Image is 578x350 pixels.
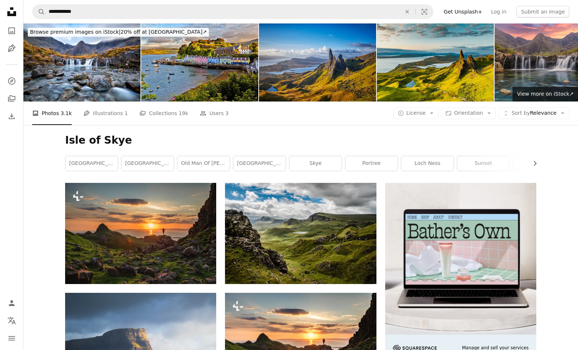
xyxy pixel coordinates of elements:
[259,23,376,102] img: View Over Old Man Of Storr, Isle Of Skye, Scotland
[23,23,140,102] img: Fairy Pools, Glen Brittle, Isle of Skye, Scotland, UK
[454,110,483,116] span: Orientation
[225,230,376,236] a: green grass on mountain under white cloudy sky
[401,156,454,171] a: loch ness
[487,6,511,18] a: Log in
[4,74,19,88] a: Explore
[233,156,286,171] a: [GEOGRAPHIC_DATA]
[513,87,578,102] a: View more on iStock↗
[65,134,536,147] h1: Isle of Skye
[4,296,19,310] a: Log in / Sign up
[416,5,433,19] button: Visual search
[225,109,229,117] span: 3
[345,156,398,171] a: portree
[141,23,258,102] img: view on Portree, Isle of Skye, Scotland
[225,183,376,284] img: green grass on mountain under white cloudy sky
[511,110,556,117] span: Relevance
[4,109,19,124] a: Download History
[441,107,496,119] button: Orientation
[32,4,433,19] form: Find visuals sitewide
[4,41,19,56] a: Illustrations
[511,110,530,116] span: Sort by
[439,6,487,18] a: Get Unsplash+
[385,183,536,334] img: file-1707883121023-8e3502977149image
[23,23,213,41] a: Browse premium images on iStock|20% off at [GEOGRAPHIC_DATA]↗
[225,340,376,346] a: a man standing on top of a lush green hillside
[30,29,207,35] span: 20% off at [GEOGRAPHIC_DATA] ↗
[377,23,494,102] img: Drone View Over Old Man Of Storr, Isle Of Skye, Scotland
[528,156,536,171] button: scroll list to the right
[289,156,342,171] a: skye
[179,109,188,117] span: 19k
[125,109,128,117] span: 1
[513,156,566,171] a: fairy pools
[4,23,19,38] a: Photos
[4,331,19,346] button: Menu
[33,5,45,19] button: Search Unsplash
[406,110,426,116] span: License
[499,107,569,119] button: Sort byRelevance
[517,6,569,18] button: Submit an image
[4,313,19,328] button: Language
[65,183,216,284] img: a man standing on top of a lush green hillside
[121,156,174,171] a: [GEOGRAPHIC_DATA]
[177,156,230,171] a: old man of [PERSON_NAME]
[65,230,216,236] a: a man standing on top of a lush green hillside
[4,91,19,106] a: Collections
[457,156,510,171] a: sunset
[200,102,229,125] a: Users 3
[517,91,574,97] span: View more on iStock ↗
[83,102,128,125] a: Illustrations 1
[399,5,415,19] button: Clear
[394,107,439,119] button: License
[139,102,188,125] a: Collections 19k
[30,29,120,35] span: Browse premium images on iStock |
[65,156,118,171] a: [GEOGRAPHIC_DATA]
